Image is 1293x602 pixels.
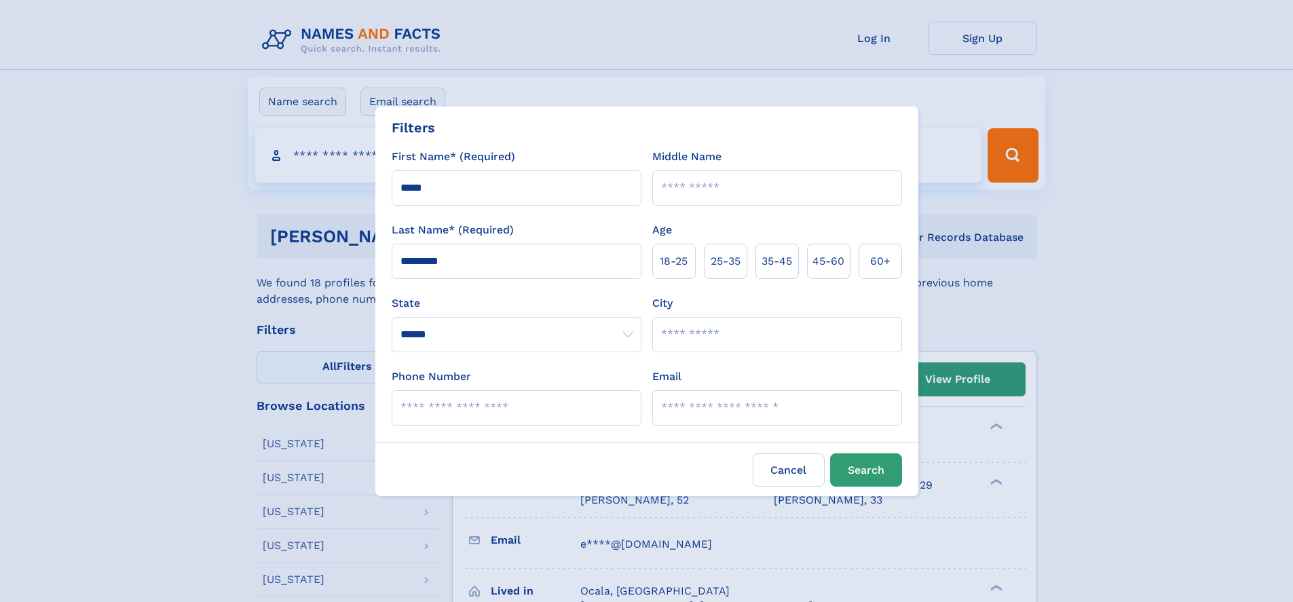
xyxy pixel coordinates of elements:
[652,222,672,238] label: Age
[812,253,844,269] span: 45‑60
[392,149,515,165] label: First Name* (Required)
[392,222,514,238] label: Last Name* (Required)
[753,453,825,487] label: Cancel
[652,149,722,165] label: Middle Name
[392,117,435,138] div: Filters
[660,253,688,269] span: 18‑25
[870,253,891,269] span: 60+
[392,295,641,312] label: State
[652,295,673,312] label: City
[711,253,741,269] span: 25‑35
[830,453,902,487] button: Search
[762,253,792,269] span: 35‑45
[392,369,471,385] label: Phone Number
[652,369,681,385] label: Email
